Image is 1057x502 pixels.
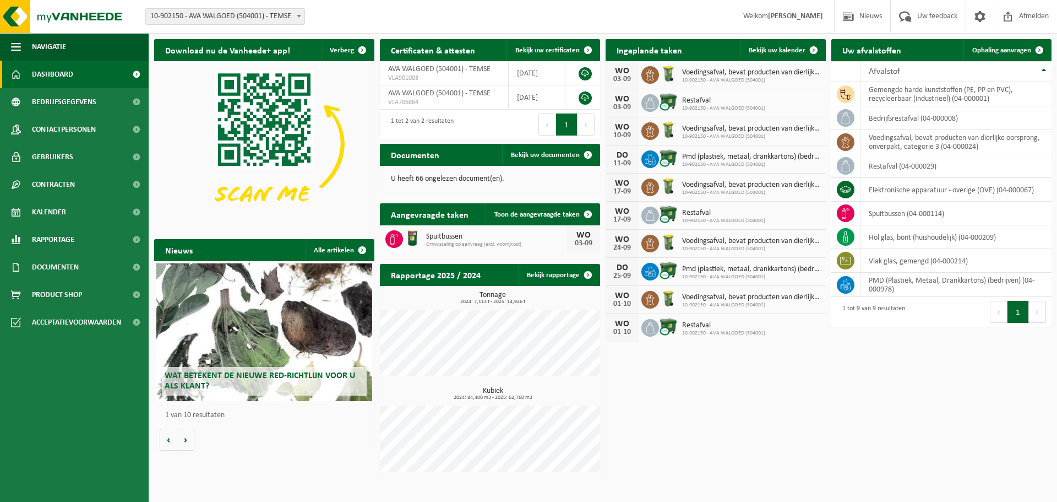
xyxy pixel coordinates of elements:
div: WO [573,231,595,240]
span: Voedingsafval, bevat producten van dierlijke oorsprong, onverpakt, categorie 3 [682,293,820,302]
td: bedrijfsrestafval (04-000008) [860,106,1051,130]
td: [DATE] [509,61,565,85]
a: Bekijk uw kalender [740,39,825,61]
td: voedingsafval, bevat producten van dierlijke oorsprong, onverpakt, categorie 3 (04-000024) [860,130,1051,154]
td: PMD (Plastiek, Metaal, Drankkartons) (bedrijven) (04-000978) [860,273,1051,297]
img: PB-OT-0200-MET-00-03 [403,229,422,247]
span: Bekijk uw kalender [749,47,805,54]
span: Voedingsafval, bevat producten van dierlijke oorsprong, onverpakt, categorie 3 [682,181,820,190]
img: WB-0140-HPE-GN-50 [659,177,678,196]
span: Afvalstof [869,67,900,76]
span: AVA WALGOED (504001) - TEMSE [388,65,491,73]
span: Dashboard [32,61,73,88]
img: WB-1100-CU [659,93,678,111]
img: WB-1100-CU [659,317,678,336]
span: Rapportage [32,226,74,253]
span: 10-902150 - AVA WALGOED (504001) [682,330,765,337]
div: WO [611,207,633,216]
h3: Kubiek [385,387,600,401]
p: U heeft 66 ongelezen document(en). [391,175,589,183]
span: Acceptatievoorwaarden [32,309,121,336]
span: Voedingsafval, bevat producten van dierlijke oorsprong, onverpakt, categorie 3 [682,125,820,133]
span: Voedingsafval, bevat producten van dierlijke oorsprong, onverpakt, categorie 3 [682,237,820,246]
img: WB-0140-HPE-GN-50 [659,121,678,139]
a: Alle artikelen [305,239,373,261]
span: 10-902150 - AVA WALGOED (504001) [682,190,820,196]
span: 10-902150 - AVA WALGOED (504001) [682,246,820,252]
span: Ophaling aanvragen [972,47,1031,54]
span: Restafval [682,96,765,105]
p: 1 van 10 resultaten [165,412,369,419]
div: 03-09 [573,240,595,247]
td: restafval (04-000029) [860,154,1051,178]
div: 17-09 [611,216,633,224]
h2: Rapportage 2025 / 2024 [380,264,492,285]
td: [DATE] [509,85,565,110]
img: WB-1100-CU [659,149,678,168]
span: Pmd (plastiek, metaal, drankkartons) (bedrijven) [682,265,820,274]
td: elektronische apparatuur - overige (OVE) (04-000067) [860,178,1051,202]
button: Verberg [321,39,373,61]
h2: Aangevraagde taken [380,203,480,225]
span: Verberg [330,47,354,54]
div: DO [611,263,633,272]
a: Toon de aangevraagde taken [486,203,599,225]
span: Pmd (plastiek, metaal, drankkartons) (bedrijven) [682,153,820,161]
div: DO [611,151,633,160]
div: 1 tot 2 van 2 resultaten [385,112,454,137]
span: Spuitbussen [426,233,567,241]
div: WO [611,67,633,75]
strong: [PERSON_NAME] [768,12,823,20]
span: VLA706864 [388,98,500,107]
a: Bekijk uw certificaten [506,39,599,61]
button: Previous [990,301,1007,323]
div: 01-10 [611,300,633,308]
div: WO [611,95,633,104]
span: 2024: 7,113 t - 2025: 14,926 t [385,299,600,305]
div: WO [611,123,633,132]
h3: Tonnage [385,292,600,305]
span: Product Shop [32,281,82,309]
img: WB-0140-HPE-GN-50 [659,289,678,308]
h2: Uw afvalstoffen [831,39,912,61]
span: 10-902150 - AVA WALGOED (504001) [682,218,765,224]
h2: Nieuws [154,239,204,261]
span: 10-902150 - AVA WALGOED (504001) - TEMSE [146,9,304,24]
span: VLA901003 [388,74,500,83]
a: Bekijk uw documenten [502,144,599,166]
div: 17-09 [611,188,633,196]
img: WB-1100-CU [659,205,678,224]
span: Toon de aangevraagde taken [494,211,580,218]
button: Previous [538,114,556,136]
div: WO [611,320,633,328]
span: Bekijk uw certificaten [515,47,580,54]
span: Contactpersonen [32,116,96,143]
span: Restafval [682,321,765,330]
td: gemengde harde kunststoffen (PE, PP en PVC), recycleerbaar (industrieel) (04-000001) [860,82,1051,106]
button: Next [577,114,595,136]
div: 03-09 [611,104,633,111]
a: Ophaling aanvragen [963,39,1050,61]
button: 1 [1007,301,1029,323]
div: 25-09 [611,272,633,280]
span: 10-902150 - AVA WALGOED (504001) [682,105,765,112]
span: 2024: 84,400 m3 - 2025: 62,760 m3 [385,395,600,401]
span: 10-902150 - AVA WALGOED (504001) - TEMSE [145,8,305,25]
span: Documenten [32,253,79,281]
div: 11-09 [611,160,633,168]
span: Restafval [682,209,765,218]
span: Gebruikers [32,143,73,171]
button: Vorige [160,429,177,451]
a: Wat betekent de nieuwe RED-richtlijn voor u als klant? [156,263,372,401]
span: Bedrijfsgegevens [32,88,96,116]
div: 01-10 [611,328,633,336]
img: WB-0140-HPE-GN-50 [659,64,678,83]
button: 1 [556,114,577,136]
td: vlak glas, gemengd (04-000214) [860,249,1051,273]
img: WB-0140-HPE-GN-50 [659,233,678,252]
span: Navigatie [32,33,66,61]
a: Bekijk rapportage [518,264,599,286]
td: spuitbussen (04-000114) [860,202,1051,225]
span: 10-902150 - AVA WALGOED (504001) [682,161,820,168]
div: 03-09 [611,75,633,83]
